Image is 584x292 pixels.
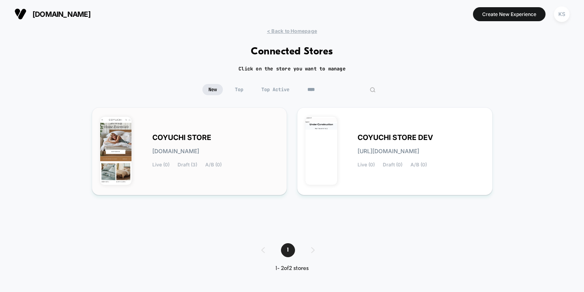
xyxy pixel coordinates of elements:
div: KS [554,6,570,22]
img: edit [370,87,376,93]
span: Draft (3) [178,162,197,168]
img: COYUCHI_STORE_DEV [305,117,337,185]
span: Top Active [255,84,295,95]
span: Live (0) [152,162,170,168]
span: New [202,84,223,95]
button: [DOMAIN_NAME] [12,8,93,20]
span: Live (0) [358,162,375,168]
div: 1 - 2 of 2 stores [253,265,331,272]
img: Visually logo [14,8,26,20]
span: A/B (0) [205,162,222,168]
span: Draft (0) [383,162,402,168]
span: Top [229,84,249,95]
button: Create New Experience [473,7,546,21]
span: [DOMAIN_NAME] [152,148,199,154]
span: [DOMAIN_NAME] [32,10,91,18]
span: A/B (0) [410,162,427,168]
span: [URL][DOMAIN_NAME] [358,148,419,154]
span: 1 [281,243,295,257]
h2: Click on the store you want to manage [238,66,346,72]
span: < Back to Homepage [267,28,317,34]
img: COYUCHI_STORE [100,117,132,185]
span: COYUCHI STORE [152,135,211,140]
span: COYUCHI STORE DEV [358,135,433,140]
h1: Connected Stores [251,46,333,58]
button: KS [552,6,572,22]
